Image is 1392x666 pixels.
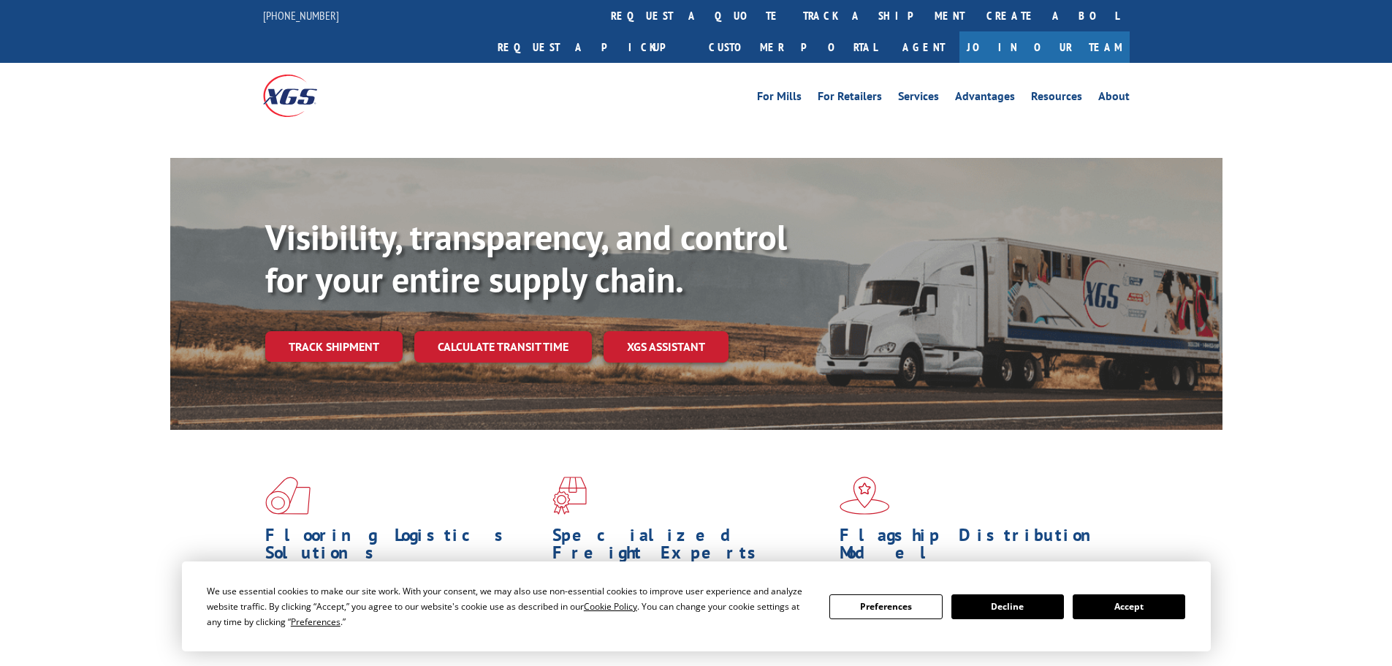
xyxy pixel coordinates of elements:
[959,31,1130,63] a: Join Our Team
[552,526,829,569] h1: Specialized Freight Experts
[698,31,888,63] a: Customer Portal
[898,91,939,107] a: Services
[1073,594,1185,619] button: Accept
[182,561,1211,651] div: Cookie Consent Prompt
[1098,91,1130,107] a: About
[552,477,587,515] img: xgs-icon-focused-on-flooring-red
[1031,91,1082,107] a: Resources
[840,477,890,515] img: xgs-icon-flagship-distribution-model-red
[955,91,1015,107] a: Advantages
[951,594,1064,619] button: Decline
[265,214,787,302] b: Visibility, transparency, and control for your entire supply chain.
[207,583,812,629] div: We use essential cookies to make our site work. With your consent, we may also use non-essential ...
[604,331,729,363] a: XGS ASSISTANT
[829,594,942,619] button: Preferences
[888,31,959,63] a: Agent
[291,616,341,628] span: Preferences
[840,526,1116,569] h1: Flagship Distribution Model
[487,31,698,63] a: Request a pickup
[584,600,637,613] span: Cookie Policy
[757,91,802,107] a: For Mills
[414,331,592,363] a: Calculate transit time
[265,477,311,515] img: xgs-icon-total-supply-chain-intelligence-red
[263,8,339,23] a: [PHONE_NUMBER]
[818,91,882,107] a: For Retailers
[265,331,403,362] a: Track shipment
[265,526,541,569] h1: Flooring Logistics Solutions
